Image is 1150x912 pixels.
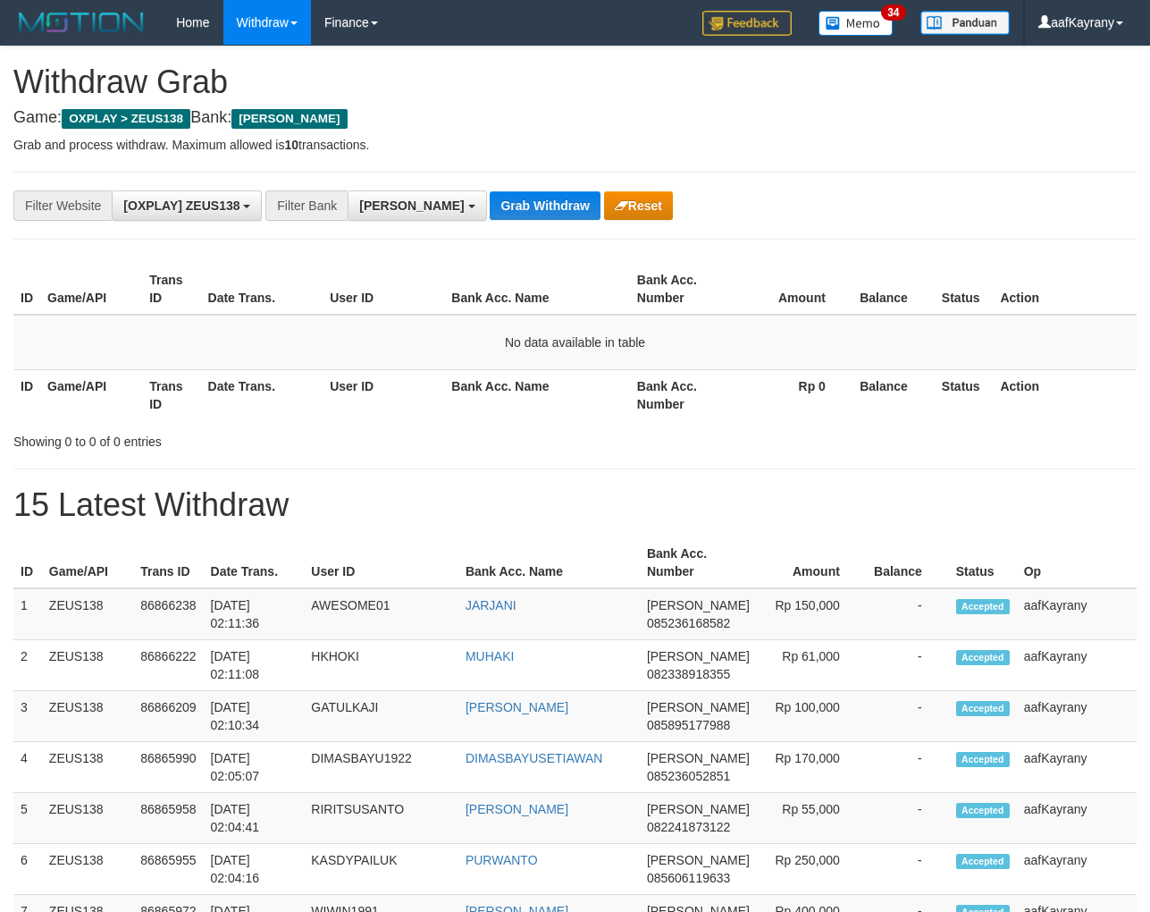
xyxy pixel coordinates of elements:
[1017,588,1137,640] td: aafKayrany
[133,691,203,742] td: 86866209
[123,198,239,213] span: [OXPLAY] ZEUS138
[956,599,1010,614] span: Accepted
[201,369,323,420] th: Date Trans.
[42,742,133,793] td: ZEUS138
[956,803,1010,818] span: Accepted
[231,109,347,129] span: [PERSON_NAME]
[304,691,458,742] td: GATULKAJI
[935,369,994,420] th: Status
[13,369,40,420] th: ID
[265,190,348,221] div: Filter Bank
[466,649,514,663] a: MUHAKI
[731,369,852,420] th: Rp 0
[647,769,730,783] span: Copy 085236052851 to clipboard
[13,264,40,315] th: ID
[42,640,133,691] td: ZEUS138
[112,190,262,221] button: [OXPLAY] ZEUS138
[993,264,1137,315] th: Action
[867,588,949,640] td: -
[757,742,867,793] td: Rp 170,000
[13,640,42,691] td: 2
[466,853,538,867] a: PURWANTO
[304,742,458,793] td: DIMASBAYU1922
[62,109,190,129] span: OXPLAY > ZEUS138
[867,742,949,793] td: -
[13,136,1137,154] p: Grab and process withdraw. Maximum allowed is transactions.
[1017,742,1137,793] td: aafKayrany
[647,820,730,834] span: Copy 082241873122 to clipboard
[204,588,305,640] td: [DATE] 02:11:36
[647,751,750,765] span: [PERSON_NAME]
[920,11,1010,35] img: panduan.png
[201,264,323,315] th: Date Trans.
[304,640,458,691] td: HKHOKI
[142,264,200,315] th: Trans ID
[42,588,133,640] td: ZEUS138
[867,793,949,844] td: -
[993,369,1137,420] th: Action
[466,802,568,816] a: [PERSON_NAME]
[757,537,867,588] th: Amount
[731,264,852,315] th: Amount
[13,588,42,640] td: 1
[867,844,949,895] td: -
[133,844,203,895] td: 86865955
[490,191,600,220] button: Grab Withdraw
[348,190,486,221] button: [PERSON_NAME]
[867,691,949,742] td: -
[956,650,1010,665] span: Accepted
[40,264,142,315] th: Game/API
[1017,844,1137,895] td: aafKayrany
[204,691,305,742] td: [DATE] 02:10:34
[13,426,466,451] div: Showing 0 to 0 of 0 entries
[13,315,1137,370] td: No data available in table
[647,802,750,816] span: [PERSON_NAME]
[13,537,42,588] th: ID
[1017,640,1137,691] td: aafKayrany
[284,138,298,152] strong: 10
[323,369,444,420] th: User ID
[204,844,305,895] td: [DATE] 02:04:16
[757,640,867,691] td: Rp 61,000
[13,109,1137,127] h4: Game: Bank:
[647,718,730,732] span: Copy 085895177988 to clipboard
[852,369,935,420] th: Balance
[304,793,458,844] td: RIRITSUSANTO
[867,640,949,691] td: -
[949,537,1017,588] th: Status
[647,667,730,681] span: Copy 082338918355 to clipboard
[133,588,203,640] td: 86866238
[647,616,730,630] span: Copy 085236168582 to clipboard
[458,537,640,588] th: Bank Acc. Name
[881,4,905,21] span: 34
[757,793,867,844] td: Rp 55,000
[630,369,732,420] th: Bank Acc. Number
[444,264,630,315] th: Bank Acc. Name
[956,752,1010,767] span: Accepted
[142,369,200,420] th: Trans ID
[323,264,444,315] th: User ID
[13,742,42,793] td: 4
[304,588,458,640] td: AWESOME01
[359,198,464,213] span: [PERSON_NAME]
[13,691,42,742] td: 3
[13,190,112,221] div: Filter Website
[647,853,750,867] span: [PERSON_NAME]
[204,742,305,793] td: [DATE] 02:05:07
[133,793,203,844] td: 86865958
[757,691,867,742] td: Rp 100,000
[935,264,994,315] th: Status
[1017,793,1137,844] td: aafKayrany
[956,701,1010,716] span: Accepted
[466,700,568,714] a: [PERSON_NAME]
[444,369,630,420] th: Bank Acc. Name
[133,537,203,588] th: Trans ID
[956,854,1010,869] span: Accepted
[304,537,458,588] th: User ID
[304,844,458,895] td: KASDYPAILUK
[42,537,133,588] th: Game/API
[647,598,750,612] span: [PERSON_NAME]
[757,844,867,895] td: Rp 250,000
[1017,691,1137,742] td: aafKayrany
[702,11,792,36] img: Feedback.jpg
